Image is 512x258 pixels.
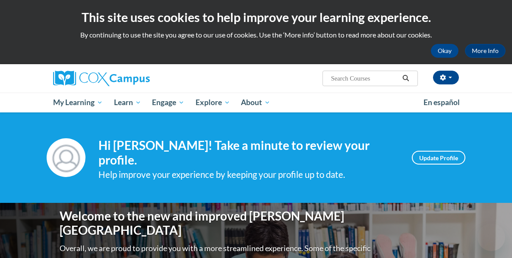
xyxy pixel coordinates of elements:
button: Search [399,73,412,84]
div: Main menu [47,93,465,112]
div: Help improve your experience by keeping your profile up to date. [98,168,399,182]
h2: This site uses cookies to help improve your learning experience. [6,9,506,26]
input: Search Courses [330,73,399,84]
a: More Info [465,44,506,58]
a: Update Profile [412,151,465,165]
iframe: Button to launch messaging window [477,224,505,251]
span: About [241,97,270,108]
img: Cox Campus [53,71,150,86]
h1: Welcome to the new and improved [PERSON_NAME][GEOGRAPHIC_DATA] [60,209,373,238]
a: About [236,93,276,112]
a: Learn [108,93,147,112]
a: En español [418,93,465,112]
span: Explore [196,97,230,108]
span: En español [424,98,460,107]
p: By continuing to use the site you agree to our use of cookies. Use the ‘More info’ button to read... [6,30,506,40]
h4: Hi [PERSON_NAME]! Take a minute to review your profile. [98,138,399,167]
a: Explore [190,93,236,112]
a: My Learning [47,93,108,112]
span: Engage [152,97,184,108]
img: Profile Image [47,138,85,177]
button: Okay [431,44,458,58]
a: Cox Campus [53,71,180,86]
span: My Learning [53,97,103,108]
span: Learn [114,97,141,108]
button: Account Settings [433,71,459,84]
a: Engage [146,93,190,112]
